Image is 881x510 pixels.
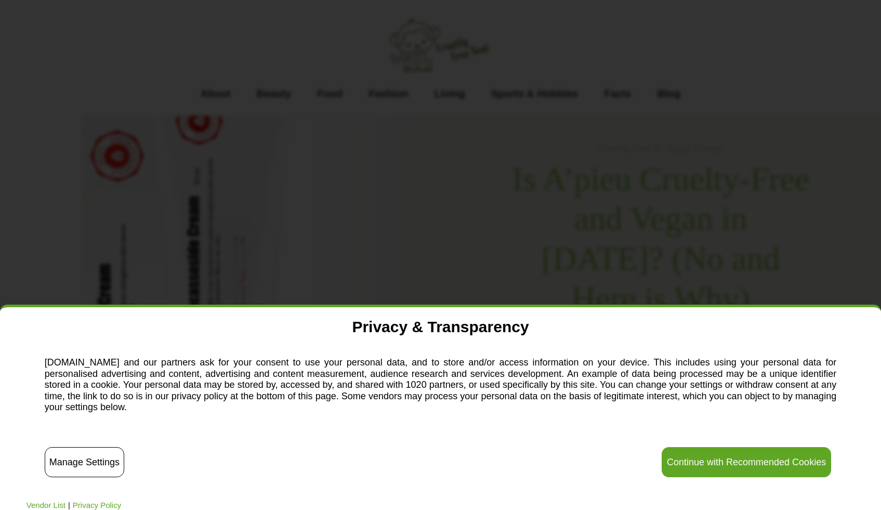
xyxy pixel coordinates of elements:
a: Privacy Policy [73,501,121,510]
button: Continue with Recommended Cookies [662,447,831,477]
a: Vendor List [27,501,65,510]
p: [DOMAIN_NAME] and our partners ask for your consent to use your personal data, and to store and/o... [45,355,836,419]
h2: Privacy & Transparency [42,318,839,336]
span: | [68,501,70,510]
button: Manage Settings [45,447,124,477]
